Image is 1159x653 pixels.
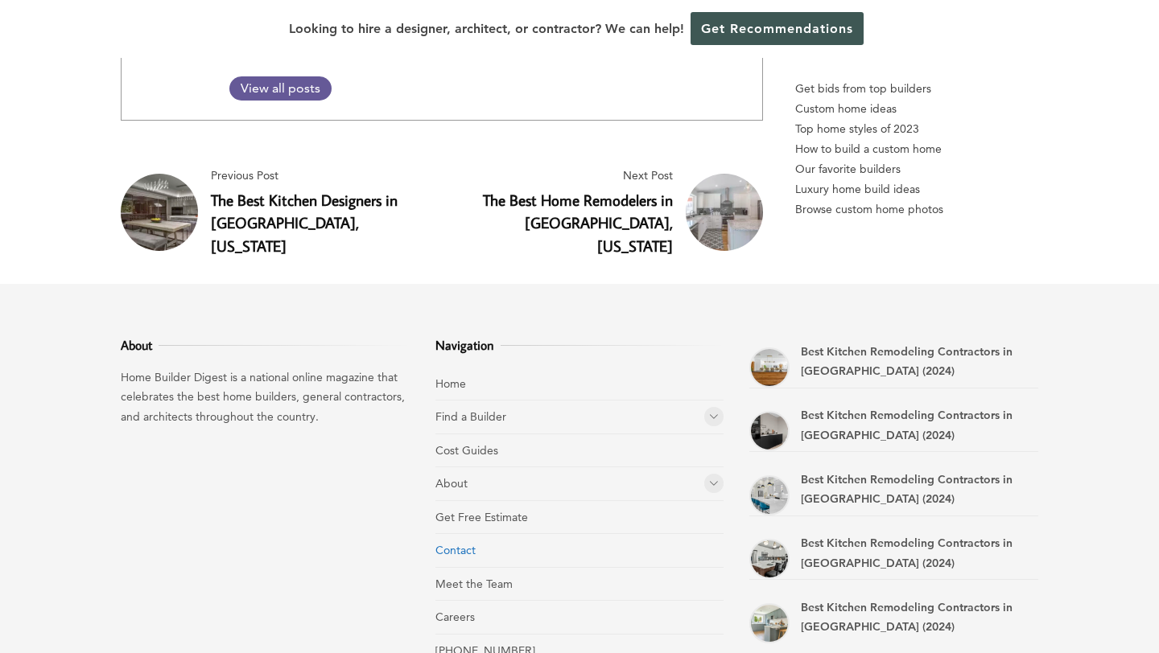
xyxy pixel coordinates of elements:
[435,443,498,458] a: Cost Guides
[801,600,1013,635] a: Best Kitchen Remodeling Contractors in [GEOGRAPHIC_DATA] (2024)
[211,166,435,186] span: Previous Post
[801,344,1013,379] a: Best Kitchen Remodeling Contractors in [GEOGRAPHIC_DATA] (2024)
[211,190,398,257] a: The Best Kitchen Designers in [GEOGRAPHIC_DATA], [US_STATE]
[795,159,1038,179] a: Our favorite builders
[229,76,332,101] a: View all posts
[435,476,468,491] a: About
[121,335,410,355] h3: About
[483,190,673,257] a: The Best Home Remodelers in [GEOGRAPHIC_DATA], [US_STATE]
[795,179,1038,199] a: Luxury home build ideas
[795,139,1038,159] a: How to build a custom home
[435,510,528,524] a: Get Free Estimate
[795,119,1038,139] a: Top home styles of 2023
[435,376,466,391] a: Home
[795,99,1038,119] a: Custom home ideas
[795,79,1038,99] p: Get bids from top builders
[691,12,864,45] a: Get Recommendations
[749,539,790,579] a: Best Kitchen Remodeling Contractors in Boca Raton (2024)
[749,411,790,451] a: Best Kitchen Remodeling Contractors in Plantation (2024)
[749,603,790,643] a: Best Kitchen Remodeling Contractors in Miami Beach (2024)
[448,166,673,186] span: Next Post
[749,475,790,515] a: Best Kitchen Remodeling Contractors in Coral Gables (2024)
[801,408,1013,442] a: Best Kitchen Remodeling Contractors in [GEOGRAPHIC_DATA] (2024)
[435,577,513,591] a: Meet the Team
[801,536,1013,570] a: Best Kitchen Remodeling Contractors in [GEOGRAPHIC_DATA] (2024)
[121,368,410,427] p: Home Builder Digest is a national online magazine that celebrates the best home builders, general...
[229,80,332,96] span: View all posts
[435,335,724,355] h3: Navigation
[801,472,1013,507] a: Best Kitchen Remodeling Contractors in [GEOGRAPHIC_DATA] (2024)
[795,199,1038,220] a: Browse custom home photos
[435,610,475,624] a: Careers
[435,543,476,557] a: Contact
[749,347,790,388] a: Best Kitchen Remodeling Contractors in Doral (2024)
[435,409,506,424] a: Find a Builder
